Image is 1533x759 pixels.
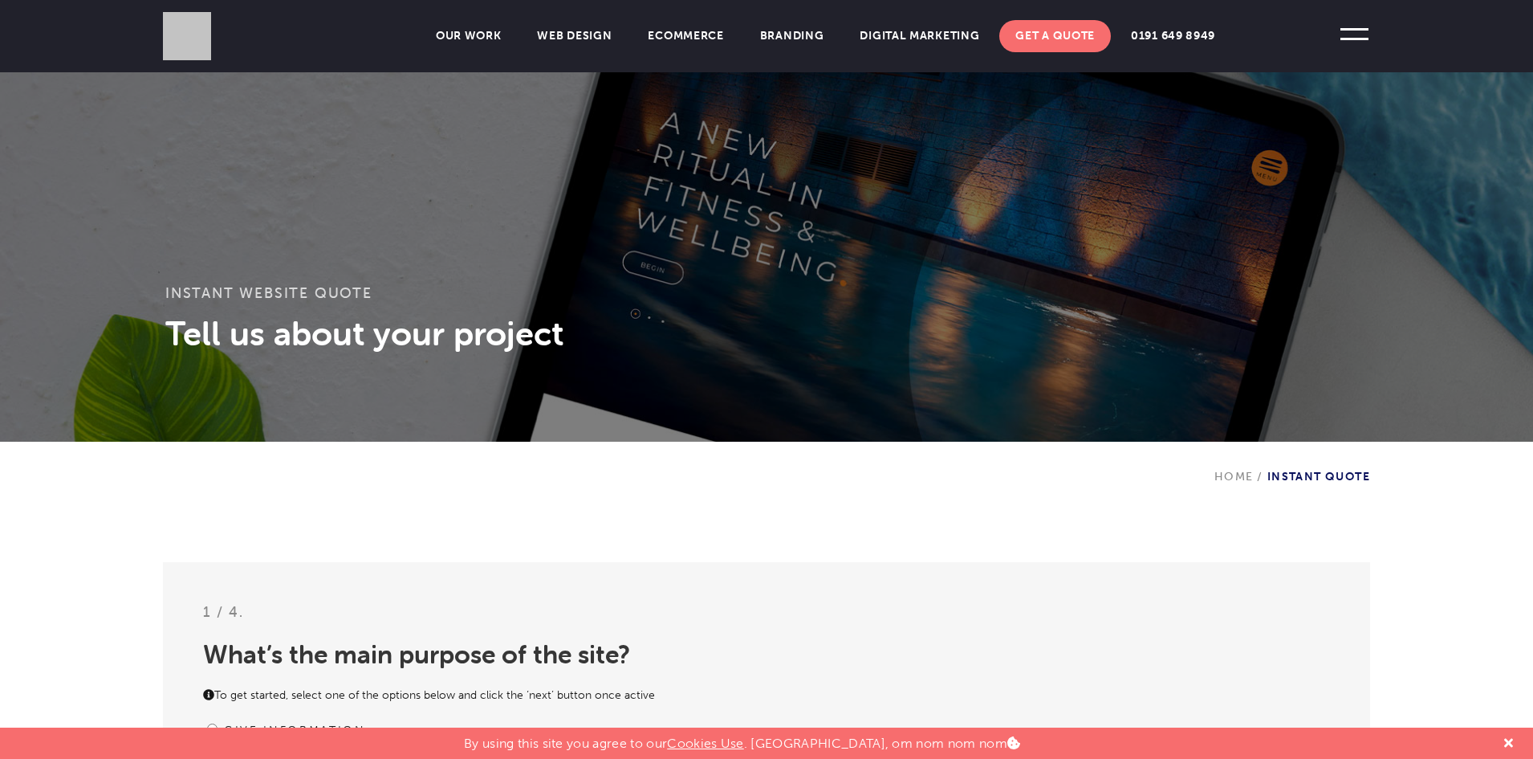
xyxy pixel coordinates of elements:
[1214,442,1370,484] div: Instant Quote
[632,20,739,52] a: Ecommerce
[224,724,366,737] label: Give information
[203,602,1330,634] h3: 1 / 4.
[1214,470,1254,484] a: Home
[464,728,1020,751] p: By using this site you agree to our . [GEOGRAPHIC_DATA], om nom nom nom
[1253,470,1267,484] span: /
[203,688,1330,720] p: To get started, select one of the options below and click the ‘next’ button once active
[744,20,840,52] a: Branding
[844,20,995,52] a: Digital Marketing
[420,20,518,52] a: Our Work
[999,20,1111,52] a: Get A Quote
[667,736,744,751] a: Cookies Use
[163,12,211,60] img: Sleeky Web Design Newcastle
[165,285,1368,313] h1: Instant Website Quote
[203,634,1330,696] h2: What’s the main purpose of the site?
[165,313,1368,353] h3: Tell us about your project
[521,20,628,52] a: Web Design
[1115,20,1231,52] a: 0191 649 8949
